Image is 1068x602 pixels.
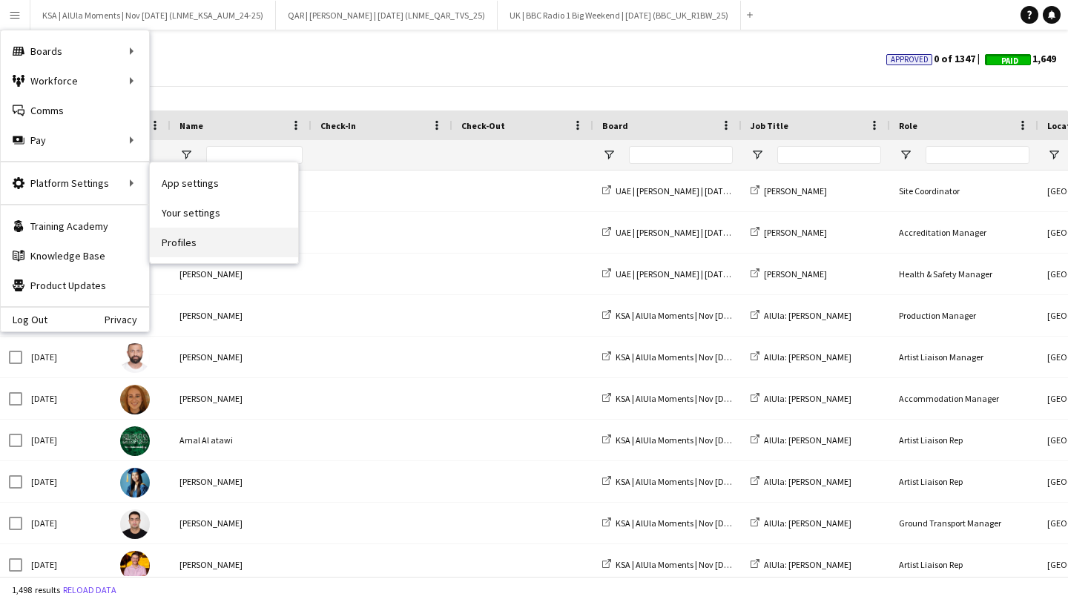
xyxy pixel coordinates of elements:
img: Gabrielle Zareei [120,385,150,414]
div: Amal Al atawi [171,420,311,460]
span: AlUla: [PERSON_NAME] [764,476,851,487]
button: UK | BBC Radio 1 Big Weekend | [DATE] (BBC_UK_R1BW_25) [498,1,741,30]
span: KSA | AlUla Moments | Nov [DATE] (LNME_KSA_AUM_24-25) [616,434,837,446]
a: UAE | [PERSON_NAME] | [DATE] (LNME_UAE_CPY_25) [602,185,811,196]
a: KSA | AlUla Moments | Nov [DATE] (LNME_KSA_AUM_24-25) [602,393,837,404]
button: Open Filter Menu [602,148,616,162]
span: AlUla: [PERSON_NAME] [764,351,851,363]
div: [PERSON_NAME] [171,503,311,543]
input: Job Title Filter Input [777,146,881,164]
div: Artist Liaison Rep [890,544,1038,585]
button: Reload data [60,582,119,598]
a: KSA | AlUla Moments | Nov [DATE] (LNME_KSA_AUM_24-25) [602,310,837,321]
a: AlUla: [PERSON_NAME] [751,393,851,404]
span: UAE | [PERSON_NAME] | [DATE] (LNME_UAE_CPY_25) [616,185,811,196]
img: sylvio bakhos [120,551,150,580]
button: Open Filter Menu [1047,148,1061,162]
a: AlUla: [PERSON_NAME] [751,476,851,487]
span: Board [602,120,628,131]
a: Your settings [150,198,298,228]
div: Artist Liaison Manager [890,337,1038,377]
span: [PERSON_NAME] [764,185,827,196]
div: [PERSON_NAME] [171,461,311,502]
div: Accreditation Manager [890,212,1038,253]
span: KSA | AlUla Moments | Nov [DATE] (LNME_KSA_AUM_24-25) [616,559,837,570]
div: [PERSON_NAME] [171,337,311,377]
span: AlUla: [PERSON_NAME] [764,434,851,446]
button: Open Filter Menu [179,148,193,162]
a: Privacy [105,314,149,325]
span: Role [899,120,917,131]
a: Log Out [1,314,47,325]
a: [PERSON_NAME] [751,268,827,279]
div: Workforce [1,66,149,96]
span: Check-In [320,120,356,131]
a: Knowledge Base [1,241,149,271]
a: UAE | [PERSON_NAME] | [DATE] (LNME_UAE_CPY_25) [602,227,811,238]
a: AlUla: [PERSON_NAME] [751,559,851,570]
span: [PERSON_NAME] [764,227,827,238]
span: Check-Out [461,120,505,131]
button: Open Filter Menu [899,148,912,162]
a: AlUla: [PERSON_NAME] [751,517,851,529]
a: Training Academy [1,211,149,241]
div: [DATE] [22,378,111,419]
div: Production Manager [890,295,1038,336]
a: KSA | AlUla Moments | Nov [DATE] (LNME_KSA_AUM_24-25) [602,559,837,570]
div: [DATE] [22,461,111,502]
a: KSA | AlUla Moments | Nov [DATE] (LNME_KSA_AUM_24-25) [602,434,837,446]
a: UAE | [PERSON_NAME] | [DATE] (LNME_UAE_CPY_25) [602,268,811,279]
div: [PERSON_NAME] [171,378,311,419]
span: Job Title [751,120,788,131]
span: KSA | AlUla Moments | Nov [DATE] (LNME_KSA_AUM_24-25) [616,310,837,321]
img: Zulfaniyah Lintongan [120,468,150,497]
div: Pay [1,125,149,155]
img: Karim Kojok [120,343,150,373]
img: Kanan Abdurahmanov [120,509,150,539]
div: Accommodation Manager [890,378,1038,419]
a: Comms [1,96,149,125]
a: Product Updates [1,271,149,300]
span: AlUla: [PERSON_NAME] [764,393,851,404]
span: UAE | [PERSON_NAME] | [DATE] (LNME_UAE_CPY_25) [616,227,811,238]
a: AlUla: [PERSON_NAME] [751,310,851,321]
span: KSA | AlUla Moments | Nov [DATE] (LNME_KSA_AUM_24-25) [616,393,837,404]
a: Profiles [150,228,298,257]
input: Board Filter Input [629,146,733,164]
span: Paid [1001,56,1018,66]
div: Site Coordinator [890,171,1038,211]
button: QAR | [PERSON_NAME] | [DATE] (LNME_QAR_TVS_25) [276,1,498,30]
div: Health & Safety Manager [890,254,1038,294]
span: AlUla: [PERSON_NAME] [764,517,851,529]
input: Name Filter Input [206,146,303,164]
span: AlUla: [PERSON_NAME] [764,310,851,321]
span: [PERSON_NAME] [764,268,827,279]
span: KSA | AlUla Moments | Nov [DATE] (LNME_KSA_AUM_24-25) [616,351,837,363]
a: [PERSON_NAME] [751,227,827,238]
div: [DATE] [22,503,111,543]
img: Amal Al atawi [120,426,150,456]
a: AlUla: [PERSON_NAME] [751,351,851,363]
div: [DATE] [22,337,111,377]
button: Open Filter Menu [751,148,764,162]
div: [PERSON_NAME] [171,544,311,585]
div: Boards [1,36,149,66]
span: AlUla: [PERSON_NAME] [764,559,851,570]
a: AlUla: [PERSON_NAME] [751,434,851,446]
button: KSA | AlUla Moments | Nov [DATE] (LNME_KSA_AUM_24-25) [30,1,276,30]
span: Approved [891,55,929,64]
input: Role Filter Input [926,146,1029,164]
a: KSA | AlUla Moments | Nov [DATE] (LNME_KSA_AUM_24-25) [602,517,837,529]
div: [PERSON_NAME] [171,254,311,294]
div: [DATE] [22,544,111,585]
a: KSA | AlUla Moments | Nov [DATE] (LNME_KSA_AUM_24-25) [602,476,837,487]
div: Artist Liaison Rep [890,420,1038,460]
span: 0 of 1347 [886,52,985,65]
a: App settings [150,168,298,198]
div: [PERSON_NAME] [171,295,311,336]
a: [PERSON_NAME] [751,185,827,196]
div: Platform Settings [1,168,149,198]
div: Artist Liaison Rep [890,461,1038,502]
span: 1,649 [985,52,1056,65]
div: [DATE] [22,420,111,460]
